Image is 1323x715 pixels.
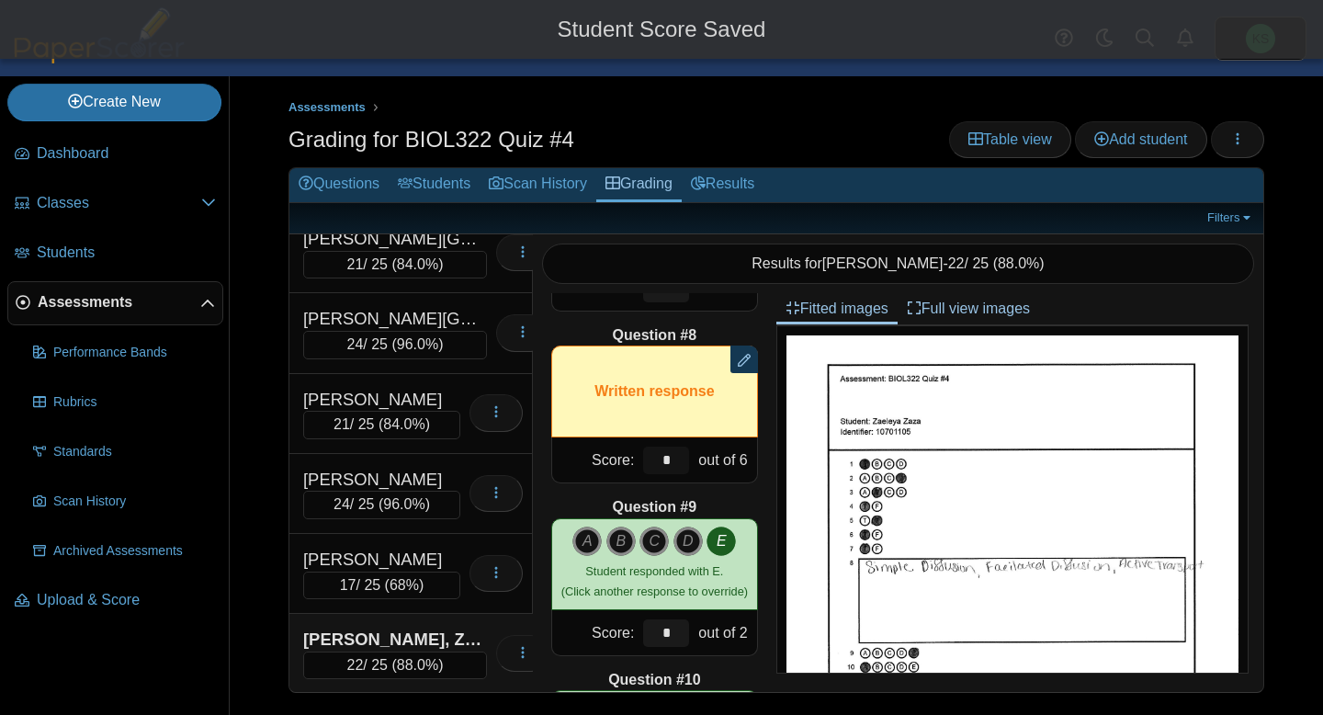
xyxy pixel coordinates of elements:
div: Score: [552,610,639,655]
div: out of 1 [694,266,756,311]
span: 24 [347,336,364,352]
a: Table view [949,121,1071,158]
div: / 25 ( ) [303,572,460,599]
span: 96.0% [383,496,424,512]
span: Standards [53,443,216,461]
a: Assessments [7,281,223,325]
span: Students [37,243,216,263]
div: [PERSON_NAME] [303,548,460,572]
a: Archived Assessments [26,529,223,573]
span: 68% [390,577,419,593]
span: 84.0% [383,416,424,432]
div: Student Score Saved [14,14,1309,45]
a: PaperScorer [7,51,191,66]
span: 17 [340,577,356,593]
span: Rubrics [53,393,216,412]
div: [PERSON_NAME] [303,468,460,492]
div: / 25 ( ) [303,652,487,679]
span: 22 [347,657,364,673]
small: (Click another response to override) [561,564,748,598]
a: Students [389,168,480,202]
span: 84.0% [397,256,438,272]
div: Written response [551,346,758,437]
a: Scan History [26,480,223,524]
i: E [707,527,736,556]
a: Performance Bands [26,331,223,375]
a: Filters [1203,209,1259,227]
span: 24 [334,496,350,512]
a: Classes [7,182,223,226]
span: 88.0% [998,255,1039,271]
div: [PERSON_NAME][GEOGRAPHIC_DATA] [303,307,487,331]
span: Assessments [38,292,200,312]
b: Question #9 [613,497,697,517]
span: 22 [948,255,965,271]
a: Fitted images [776,293,898,324]
div: / 25 ( ) [303,411,460,438]
div: Score: [552,266,639,311]
a: Assessments [284,96,370,119]
span: Student responded with E. [585,564,723,578]
span: 21 [334,416,350,432]
div: Results for - / 25 ( ) [542,244,1254,284]
span: Upload & Score [37,590,216,610]
a: Create New [7,84,221,120]
a: Grading [596,168,682,202]
span: 21 [347,256,364,272]
a: Upload & Score [7,579,223,623]
span: 96.0% [397,336,438,352]
span: Archived Assessments [53,542,216,561]
a: Dashboard [7,132,223,176]
i: A [572,527,602,556]
span: Performance Bands [53,344,216,362]
span: Table view [968,131,1052,147]
a: Questions [289,168,389,202]
span: Add student [1094,131,1187,147]
a: Students [7,232,223,276]
a: Full view images [898,293,1039,324]
div: [PERSON_NAME][GEOGRAPHIC_DATA] [303,227,487,251]
a: Rubrics [26,380,223,425]
h1: Grading for BIOL322 Quiz #4 [288,124,574,155]
a: Add student [1075,121,1206,158]
b: Question #8 [613,325,697,346]
a: Scan History [480,168,596,202]
a: Standards [26,430,223,474]
i: C [639,527,669,556]
span: 88.0% [397,657,438,673]
div: / 25 ( ) [303,331,487,358]
div: / 25 ( ) [303,491,460,518]
div: [PERSON_NAME] [303,388,460,412]
div: out of 6 [694,437,756,482]
b: Question #10 [608,670,700,690]
span: Assessments [288,100,366,114]
span: Dashboard [37,143,216,164]
span: Scan History [53,493,216,511]
div: / 25 ( ) [303,251,487,278]
span: Classes [37,193,201,213]
a: Results [682,168,763,202]
i: B [606,527,636,556]
div: out of 2 [694,610,756,655]
span: [PERSON_NAME] [822,255,944,271]
i: D [673,527,703,556]
div: Score: [552,437,639,482]
div: [PERSON_NAME], Zaeleya [303,628,487,652]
